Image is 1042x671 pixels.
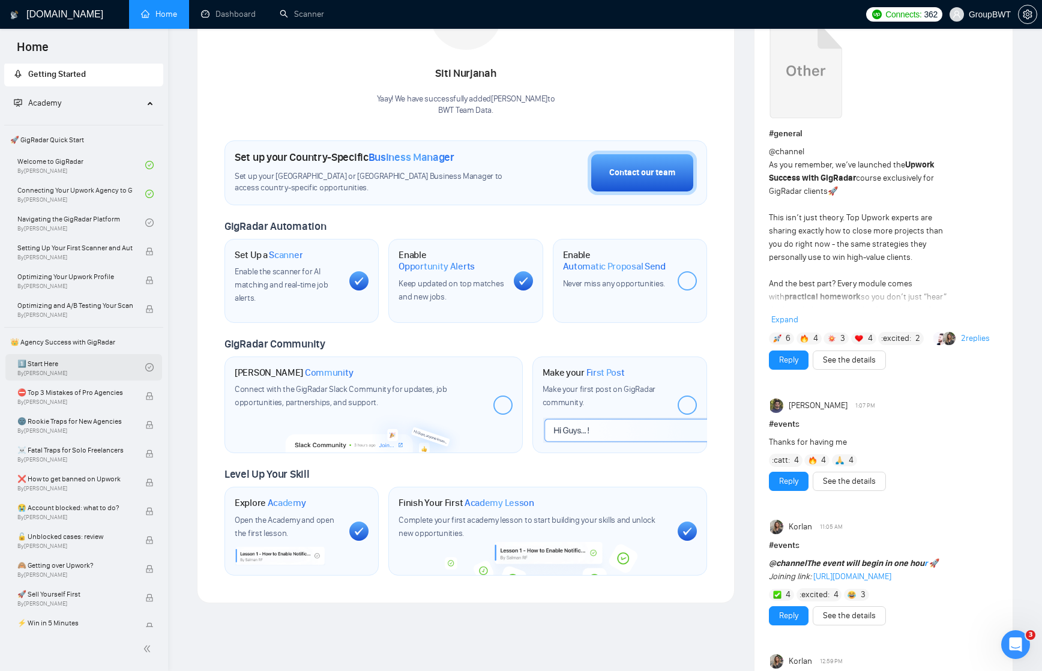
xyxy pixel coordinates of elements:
span: Scanner [269,249,303,261]
span: GigRadar Automation [224,220,326,233]
span: Academy [14,98,61,108]
button: See the details [813,351,886,370]
span: By [PERSON_NAME] [17,311,133,319]
span: Optimizing and A/B Testing Your Scanner for Better Results [17,299,133,311]
a: See the details [823,475,876,488]
span: Never miss any opportunities. [563,278,665,289]
p: BWT Team Data . [377,105,555,116]
span: lock [145,478,154,487]
span: By [PERSON_NAME] [17,571,133,579]
span: Keep updated on top matches and new jobs. [399,278,504,302]
span: 🔓 Unblocked cases: review [17,531,133,543]
img: 🚀 [773,334,781,343]
span: :excited: [881,332,911,345]
img: Toby Fox-Mason [770,399,785,413]
span: [PERSON_NAME] [789,399,848,412]
span: 👑 Agency Success with GigRadar [5,330,162,354]
a: Reply [779,475,798,488]
a: Reply [779,354,798,367]
a: Connecting Your Upwork Agency to GigRadarBy[PERSON_NAME] [17,181,145,207]
span: By [PERSON_NAME] [17,399,133,406]
button: See the details [813,472,886,491]
span: lock [145,421,154,429]
span: By [PERSON_NAME] [17,485,133,492]
span: 3 [861,589,866,601]
span: 4 [868,332,873,345]
span: By [PERSON_NAME] [17,543,133,550]
img: 😂 [848,591,856,599]
div: Contact our team [609,166,675,179]
span: lock [145,536,154,544]
button: Contact our team [588,151,697,195]
button: Reply [769,472,809,491]
span: By [PERSON_NAME] [17,514,133,521]
span: Academy [268,497,306,509]
span: Opportunity Alerts [399,260,475,272]
span: Korlan [789,520,812,534]
button: setting [1018,5,1037,24]
a: r [924,558,927,568]
span: lock [145,450,154,458]
img: Sergey [933,332,947,345]
img: 🔥 [800,334,809,343]
a: searchScanner [280,9,324,19]
a: Upwork Success with GigRadar.mp4 [769,22,841,122]
span: Complete your first academy lesson to start building your skills and unlock new opportunities. [399,515,655,538]
span: Automatic Proposal Send [563,260,666,272]
span: 4 [813,332,818,345]
li: Getting Started [4,62,163,86]
span: By [PERSON_NAME] [17,254,133,261]
img: 🙏 [836,456,844,465]
span: Make your first post on GigRadar community. [543,384,655,408]
button: See the details [813,606,886,625]
span: lock [145,565,154,573]
div: Siti Nurjanah [377,64,555,84]
h1: # general [769,127,998,140]
button: Reply [769,351,809,370]
span: ❌ How to get banned on Upwork [17,473,133,485]
img: Korlan [770,520,785,534]
a: dashboardDashboard [201,9,256,19]
a: 1️⃣ Start HereBy[PERSON_NAME] [17,354,145,381]
strong: The event will begin in one hou [769,558,927,568]
span: 3 [840,332,845,345]
span: 🚀 [929,558,939,568]
span: 6 [786,332,791,345]
h1: # events [769,539,998,552]
span: By [PERSON_NAME] [17,456,133,463]
span: Getting Started [28,69,86,79]
h1: Set up your Country-Specific [235,151,454,164]
span: Community [305,367,354,379]
h1: Make your [543,367,625,379]
div: Thanks for having me [769,436,953,449]
span: double-left [143,643,155,655]
span: check-circle [145,161,154,169]
span: 4 [849,454,854,466]
span: 🚀 Sell Yourself First [17,588,133,600]
img: upwork-logo.png [872,10,882,19]
span: Home [7,38,58,64]
span: 3 [1026,630,1035,640]
img: Korlan [943,332,956,345]
span: @channel [769,146,804,157]
span: Connect with the GigRadar Slack Community for updates, job opportunities, partnerships, and support. [235,384,447,408]
img: ✅ [773,591,781,599]
span: 4 [834,589,839,601]
img: ❤️ [855,334,863,343]
span: :excited: [800,588,830,601]
span: By [PERSON_NAME] [17,427,133,435]
span: :catt: [772,454,790,467]
span: 4 [786,589,791,601]
span: Setting Up Your First Scanner and Auto-Bidder [17,242,133,254]
span: check-circle [145,218,154,227]
a: 2replies [961,332,990,345]
a: [URL][DOMAIN_NAME] [813,571,891,582]
span: ⚡ Win in 5 Minutes [17,617,133,629]
span: Business Manager [369,151,454,164]
span: First Post [586,367,625,379]
h1: [PERSON_NAME] [235,367,354,379]
img: Korlan [770,654,785,669]
a: Reply [779,609,798,622]
span: lock [145,594,154,602]
span: fund-projection-screen [14,98,22,107]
